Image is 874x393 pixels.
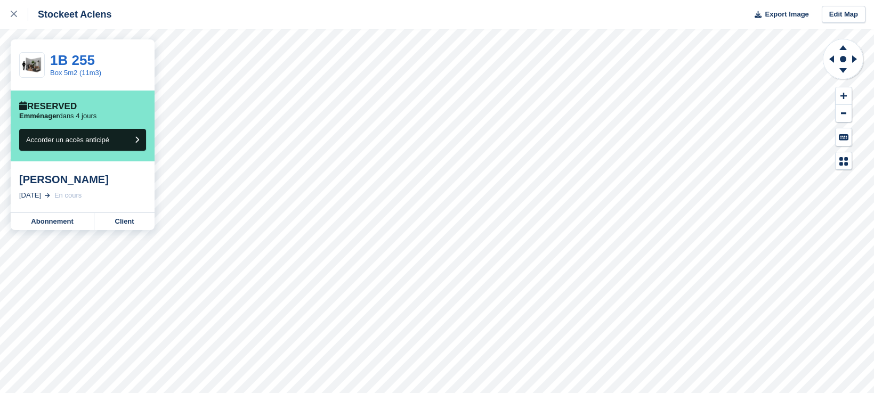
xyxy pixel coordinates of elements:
div: Stockeet Aclens [28,8,111,21]
button: Zoom Out [836,105,852,122]
div: En cours [54,190,82,201]
a: Box 5m2 (11m3) [50,69,101,77]
div: [PERSON_NAME] [19,173,146,186]
div: Reserved [19,101,77,112]
p: dans 4 jours [19,112,96,120]
a: Edit Map [822,6,865,23]
button: Map Legend [836,152,852,170]
div: [DATE] [19,190,41,201]
span: Accorder un accès anticipé [26,136,109,144]
button: Zoom In [836,87,852,105]
span: Emménager [19,112,59,120]
a: 1B 255 [50,52,95,68]
img: 40-sqft-unit%202023-11-07%2015_54_42.jpg [20,56,44,75]
a: Abonnement [11,213,94,230]
button: Accorder un accès anticipé [19,129,146,151]
a: Client [94,213,155,230]
button: Keyboard Shortcuts [836,128,852,146]
img: arrow-right-light-icn-cde0832a797a2874e46488d9cf13f60e5c3a73dbe684e267c42b8395dfbc2abf.svg [45,193,50,198]
span: Export Image [765,9,808,20]
button: Export Image [748,6,809,23]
